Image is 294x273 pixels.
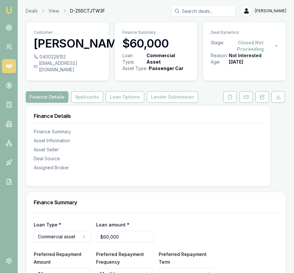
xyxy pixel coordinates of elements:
[211,52,229,59] div: Reason:
[71,91,103,103] button: Applicants
[34,128,263,135] div: Finance Summary
[211,40,227,52] div: Stage:
[34,164,263,171] div: Assigned Broker
[227,40,278,52] button: Closed Not Proceeding
[255,8,286,13] span: [PERSON_NAME]
[26,8,38,14] a: Deals
[34,37,101,50] h3: [PERSON_NAME]
[96,231,153,242] input: $
[147,91,198,103] button: Lender Submission
[106,91,144,103] button: Loan Options
[146,91,200,103] a: Lender Submission
[49,8,59,14] a: View
[122,37,190,50] h3: $60,000
[159,251,207,265] label: Preferred Repayment Term
[5,6,13,14] img: emu-icon-u.png
[104,91,146,103] a: Loan Options
[34,222,61,227] label: Loan Type *
[211,30,278,35] p: Deal Dynamics
[96,251,144,265] label: Preferred Repayment Frequency
[26,8,105,14] nav: breadcrumb
[70,8,105,14] span: D-Z65CTJTW3F
[149,65,183,72] div: Passenger Car
[229,52,262,59] div: Not Interested
[229,59,243,65] div: [DATE]
[34,30,101,35] p: Customer
[34,60,101,73] div: [EMAIL_ADDRESS][DOMAIN_NAME]
[70,91,104,103] a: Applicants
[171,5,236,17] input: Search deals
[122,52,145,65] div: Loan Type:
[26,91,68,103] button: Finance Details
[34,146,263,153] div: Asset Seller
[34,200,278,205] h3: Finance Summary
[34,137,263,144] div: Asset Information
[34,251,82,265] label: Preferred Repayment Amount
[34,54,101,60] div: 0400228152
[122,65,147,72] div: Asset Type :
[26,91,70,103] a: Finance Details
[96,222,129,227] label: Loan amount *
[147,52,189,65] div: Commercial Asset
[34,113,263,119] h3: Finance Details
[122,30,190,35] p: Finance Summary
[211,59,229,65] div: Age:
[34,155,263,162] div: Deal Source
